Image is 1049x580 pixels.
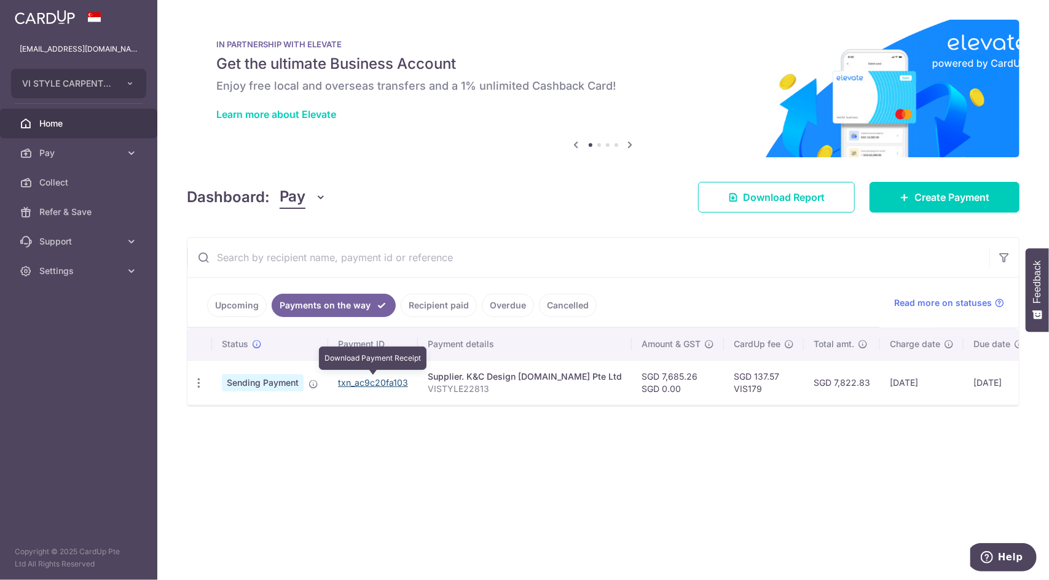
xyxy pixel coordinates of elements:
td: [DATE] [880,360,964,405]
td: SGD 7,822.83 [804,360,880,405]
span: Create Payment [914,190,989,205]
div: Supplier. K&C Design [DOMAIN_NAME] Pte Ltd [428,370,622,383]
a: Upcoming [207,294,267,317]
span: Home [39,117,120,130]
h4: Dashboard: [187,186,270,208]
a: Read more on statuses [894,297,1004,309]
span: Refer & Save [39,206,120,218]
span: CardUp fee [734,338,780,350]
td: [DATE] [964,360,1034,405]
a: txn_ac9c20fa103 [338,377,408,388]
iframe: Opens a widget where you can find more information [970,543,1037,574]
span: Pay [39,147,120,159]
th: Payment details [418,328,632,360]
span: Sending Payment [222,374,304,391]
a: Payments on the way [272,294,396,317]
button: Feedback - Show survey [1026,248,1049,332]
a: Create Payment [870,182,1020,213]
p: [EMAIL_ADDRESS][DOMAIN_NAME] [20,43,138,55]
span: Due date [973,338,1010,350]
a: Learn more about Elevate [216,108,336,120]
a: Download Report [698,182,855,213]
span: Amount & GST [642,338,701,350]
a: Cancelled [539,294,597,317]
a: Overdue [482,294,534,317]
th: Payment ID [328,328,418,360]
span: Support [39,235,120,248]
a: Recipient paid [401,294,477,317]
span: Feedback [1032,261,1043,304]
h5: Get the ultimate Business Account [216,54,990,74]
span: Read more on statuses [894,297,992,309]
span: Charge date [890,338,940,350]
h6: Enjoy free local and overseas transfers and a 1% unlimited Cashback Card! [216,79,990,93]
div: Download Payment Receipt [319,347,426,370]
button: Pay [280,186,327,209]
span: Pay [280,186,305,209]
button: VI STYLE CARPENTRY PTE. LTD. [11,69,146,98]
span: Settings [39,265,120,277]
span: Total amt. [814,338,854,350]
span: VI STYLE CARPENTRY PTE. LTD. [22,77,113,90]
input: Search by recipient name, payment id or reference [187,238,989,277]
span: Download Report [743,190,825,205]
p: IN PARTNERSHIP WITH ELEVATE [216,39,990,49]
img: Renovation banner [187,20,1020,157]
td: SGD 137.57 VIS179 [724,360,804,405]
span: Collect [39,176,120,189]
td: SGD 7,685.26 SGD 0.00 [632,360,724,405]
span: Status [222,338,248,350]
img: CardUp [15,10,75,25]
p: VISTYLE22813 [428,383,622,395]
